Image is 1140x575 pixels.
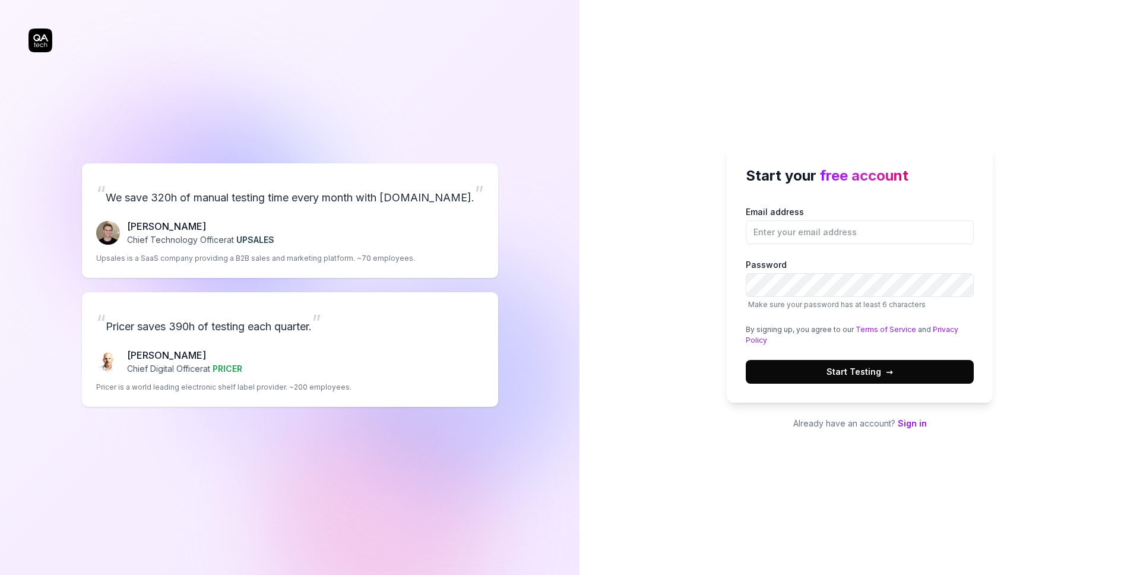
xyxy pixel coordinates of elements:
div: By signing up, you agree to our and [746,324,974,346]
span: ” [312,309,321,336]
span: ” [474,181,484,207]
a: “Pricer saves 390h of testing each quarter.”Chris Chalkitis[PERSON_NAME]Chief Digital Officerat P... [82,292,498,407]
label: Email address [746,206,974,244]
span: “ [96,181,106,207]
p: [PERSON_NAME] [127,348,242,362]
input: PasswordMake sure your password has at least 6 characters [746,273,974,297]
p: Upsales is a SaaS company providing a B2B sales and marketing platform. ~70 employees. [96,253,415,264]
h2: Start your [746,165,974,187]
p: Already have an account? [727,417,993,429]
a: Privacy Policy [746,325,958,345]
span: “ [96,309,106,336]
p: Chief Technology Officer at [127,233,274,246]
span: Start Testing [826,365,893,378]
span: PRICER [213,364,242,374]
span: Make sure your password has at least 6 characters [748,300,926,309]
p: Pricer is a world leading electronic shelf label provider. ~200 employees. [96,382,351,393]
p: Chief Digital Officer at [127,362,242,375]
img: Fredrik Seidl [96,221,120,245]
p: [PERSON_NAME] [127,219,274,233]
img: Chris Chalkitis [96,350,120,374]
p: Pricer saves 390h of testing each quarter. [96,307,484,339]
span: → [886,365,893,378]
span: free account [820,167,908,184]
label: Password [746,258,974,310]
p: We save 320h of manual testing time every month with [DOMAIN_NAME]. [96,178,484,210]
a: Terms of Service [856,325,916,334]
button: Start Testing→ [746,360,974,384]
span: UPSALES [236,235,274,245]
a: “We save 320h of manual testing time every month with [DOMAIN_NAME].”Fredrik Seidl[PERSON_NAME]Ch... [82,163,498,278]
input: Email address [746,220,974,244]
a: Sign in [898,418,927,428]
